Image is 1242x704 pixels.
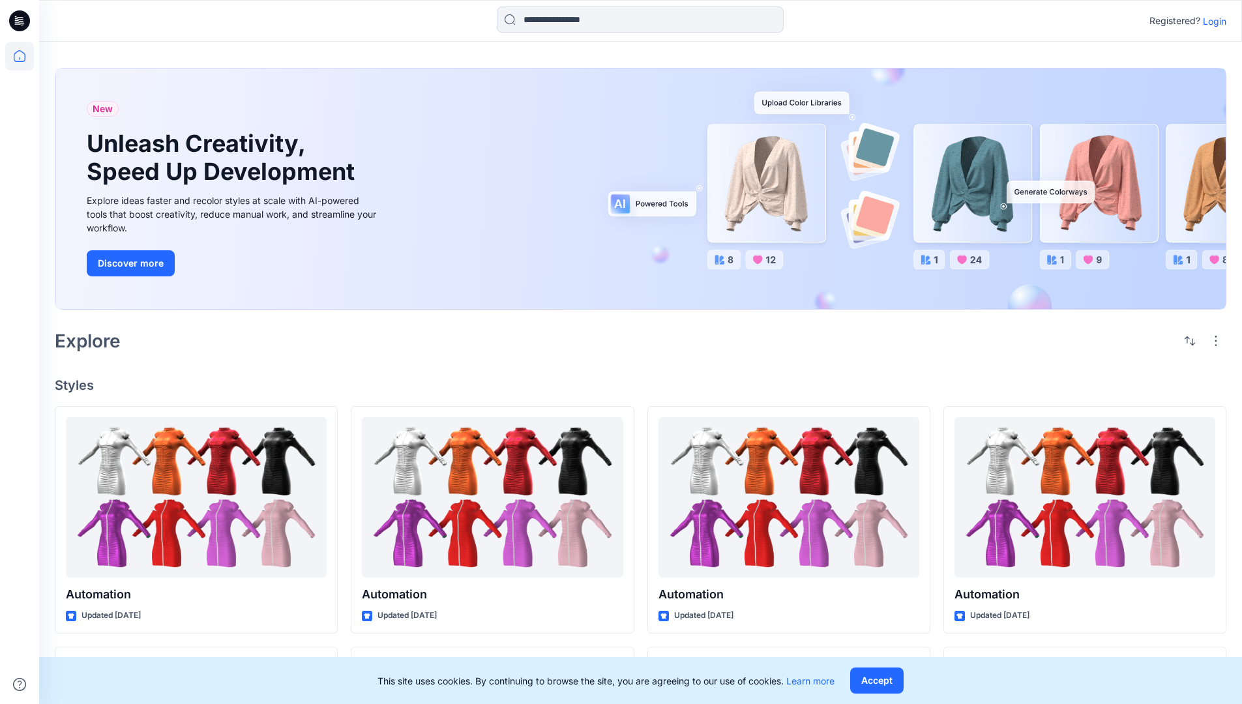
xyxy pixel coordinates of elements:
[81,609,141,623] p: Updated [DATE]
[377,674,835,688] p: This site uses cookies. By continuing to browse the site, you are agreeing to our use of cookies.
[658,417,919,578] a: Automation
[87,250,175,276] button: Discover more
[970,609,1029,623] p: Updated [DATE]
[66,417,327,578] a: Automation
[55,377,1226,393] h4: Styles
[786,675,835,686] a: Learn more
[954,585,1215,604] p: Automation
[87,250,380,276] a: Discover more
[362,417,623,578] a: Automation
[87,194,380,235] div: Explore ideas faster and recolor styles at scale with AI-powered tools that boost creativity, red...
[362,585,623,604] p: Automation
[55,330,121,351] h2: Explore
[850,667,904,694] button: Accept
[674,609,733,623] p: Updated [DATE]
[66,585,327,604] p: Automation
[658,585,919,604] p: Automation
[954,417,1215,578] a: Automation
[93,101,113,117] span: New
[377,609,437,623] p: Updated [DATE]
[87,130,361,186] h1: Unleash Creativity, Speed Up Development
[1149,13,1200,29] p: Registered?
[1203,14,1226,28] p: Login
